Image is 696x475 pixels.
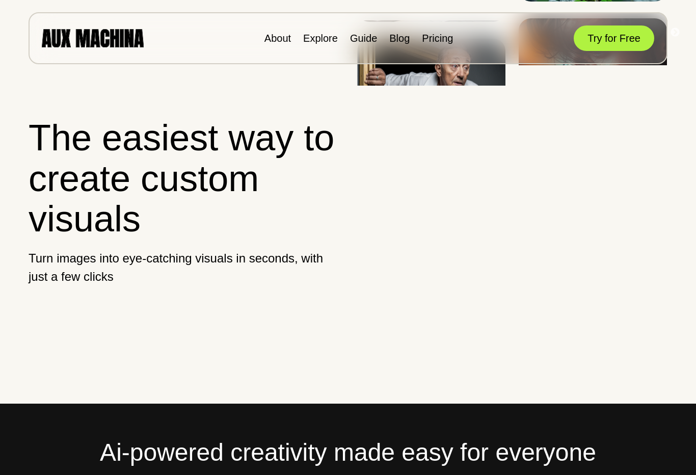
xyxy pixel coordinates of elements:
p: Turn images into eye-catching visuals in seconds, with just a few clicks [29,249,339,286]
a: Blog [389,33,410,44]
img: AUX MACHINA [42,29,144,47]
a: Explore [303,33,338,44]
a: Pricing [422,33,453,44]
h1: The easiest way to create custom visuals [29,118,339,239]
button: Try for Free [574,25,654,51]
h2: Ai-powered creativity made easy for everyone [29,434,667,471]
a: Guide [350,33,377,44]
a: About [264,33,291,44]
